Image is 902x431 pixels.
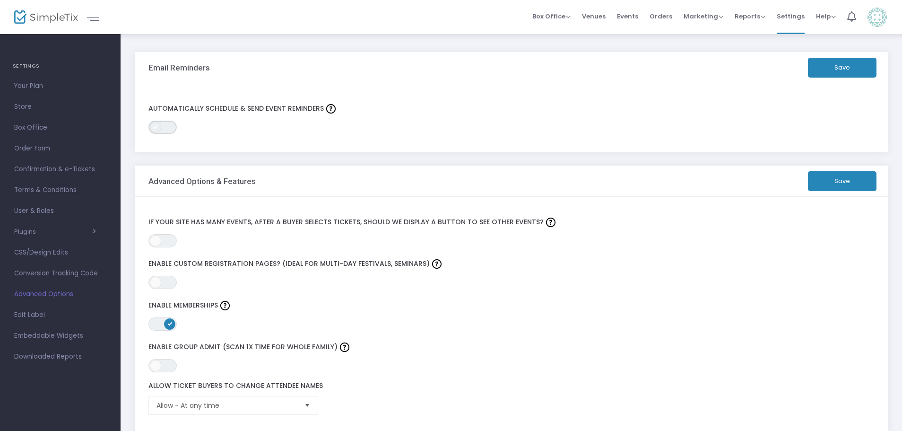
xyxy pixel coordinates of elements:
img: question-mark [546,218,555,227]
img: question-mark [432,259,442,269]
span: Orders [650,4,672,28]
span: Box Office [14,122,106,134]
img: question-mark [220,301,230,310]
span: Advanced Options [14,288,106,300]
span: Store [14,101,106,113]
label: Enable group admit (Scan 1x time for whole family) [148,340,829,354]
button: Save [808,58,876,78]
span: User & Roles [14,205,106,217]
span: Terms & Conditions [14,184,106,196]
span: Box Office [532,12,571,21]
span: Your Plan [14,80,106,92]
label: Enable custom registration pages? (Ideal for multi-day festivals, seminars) [148,257,829,271]
span: ON [167,321,172,326]
span: Confirmation & e-Tickets [14,163,106,176]
span: Embeddable Widgets [14,330,106,342]
img: question-mark [340,343,349,352]
button: Select [301,396,314,414]
span: Allow - At any time [156,401,297,410]
span: CSS/Design Edits [14,246,106,259]
span: Reports [735,12,765,21]
span: Downloaded Reports [14,351,106,363]
h3: Email Reminders [148,63,210,72]
span: Conversion Tracking Code [14,267,106,280]
label: If your site has many events, after a buyer selects tickets, should we display a button to see ot... [148,215,829,229]
img: question-mark [326,104,336,114]
span: Help [816,12,836,21]
span: Settings [777,4,805,28]
label: Automatically schedule & send event Reminders [148,102,875,116]
h3: Advanced Options & Features [148,176,256,186]
button: Plugins [14,228,96,236]
button: Save [808,171,876,191]
span: Events [617,4,638,28]
span: Order Form [14,142,106,155]
span: Edit Label [14,309,106,321]
label: Allow Ticket Buyers To Change Attendee Names [148,382,829,390]
h4: SETTINGS [13,57,108,76]
label: Enable Memberships [148,299,829,313]
span: Venues [582,4,606,28]
span: Marketing [684,12,723,21]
